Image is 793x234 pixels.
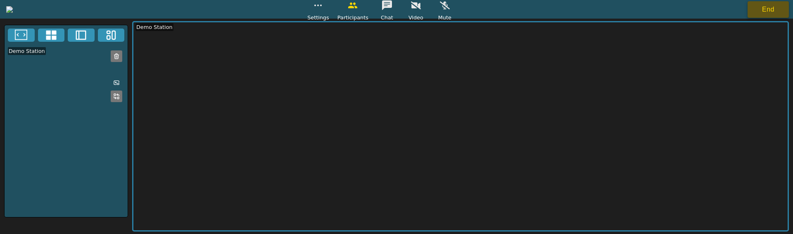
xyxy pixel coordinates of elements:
button: Two Window Medium [68,29,95,42]
img: logoWhite.png [4,4,15,15]
span: Video [408,14,423,21]
button: Replace Feed [111,91,122,102]
button: 4x4 [38,29,65,42]
button: Fullscreen [8,29,35,42]
span: Mute [438,14,451,21]
span: Settings [307,14,329,21]
button: Picture in Picture [111,77,122,88]
button: Remove Feed [111,50,122,62]
span: Chat [381,14,393,21]
div: Demo Station [8,47,46,55]
button: Three Window Medium [98,29,125,42]
span: Participants [337,14,368,21]
button: End [748,1,789,18]
div: Demo Station [135,23,173,31]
